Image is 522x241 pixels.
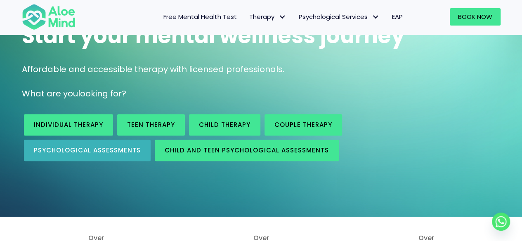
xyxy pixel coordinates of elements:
span: Individual therapy [34,120,103,129]
span: What are you [22,88,78,99]
a: Teen Therapy [117,114,185,136]
span: Couple therapy [274,120,332,129]
p: Affordable and accessible therapy with licensed professionals. [22,63,501,75]
a: Book Now [450,8,501,26]
span: Free Mental Health Test [163,12,237,21]
span: Teen Therapy [127,120,175,129]
span: Child Therapy [199,120,250,129]
span: Therapy [249,12,286,21]
a: Free Mental Health Test [157,8,243,26]
nav: Menu [86,8,409,26]
a: Whatsapp [492,213,510,231]
a: EAP [386,8,409,26]
span: EAP [392,12,403,21]
a: Psychological ServicesPsychological Services: submenu [293,8,386,26]
a: TherapyTherapy: submenu [243,8,293,26]
span: Therapy: submenu [276,11,288,23]
span: Start your mental wellness journey [22,21,405,51]
a: Couple therapy [265,114,342,136]
span: Psychological assessments [34,146,141,154]
a: Individual therapy [24,114,113,136]
img: Aloe mind Logo [22,3,76,30]
span: Psychological Services: submenu [370,11,382,23]
span: looking for? [78,88,126,99]
a: Child and Teen Psychological assessments [155,140,339,161]
span: Psychological Services [299,12,380,21]
span: Book Now [458,12,492,21]
a: Psychological assessments [24,140,151,161]
span: Child and Teen Psychological assessments [165,146,329,154]
a: Child Therapy [189,114,260,136]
